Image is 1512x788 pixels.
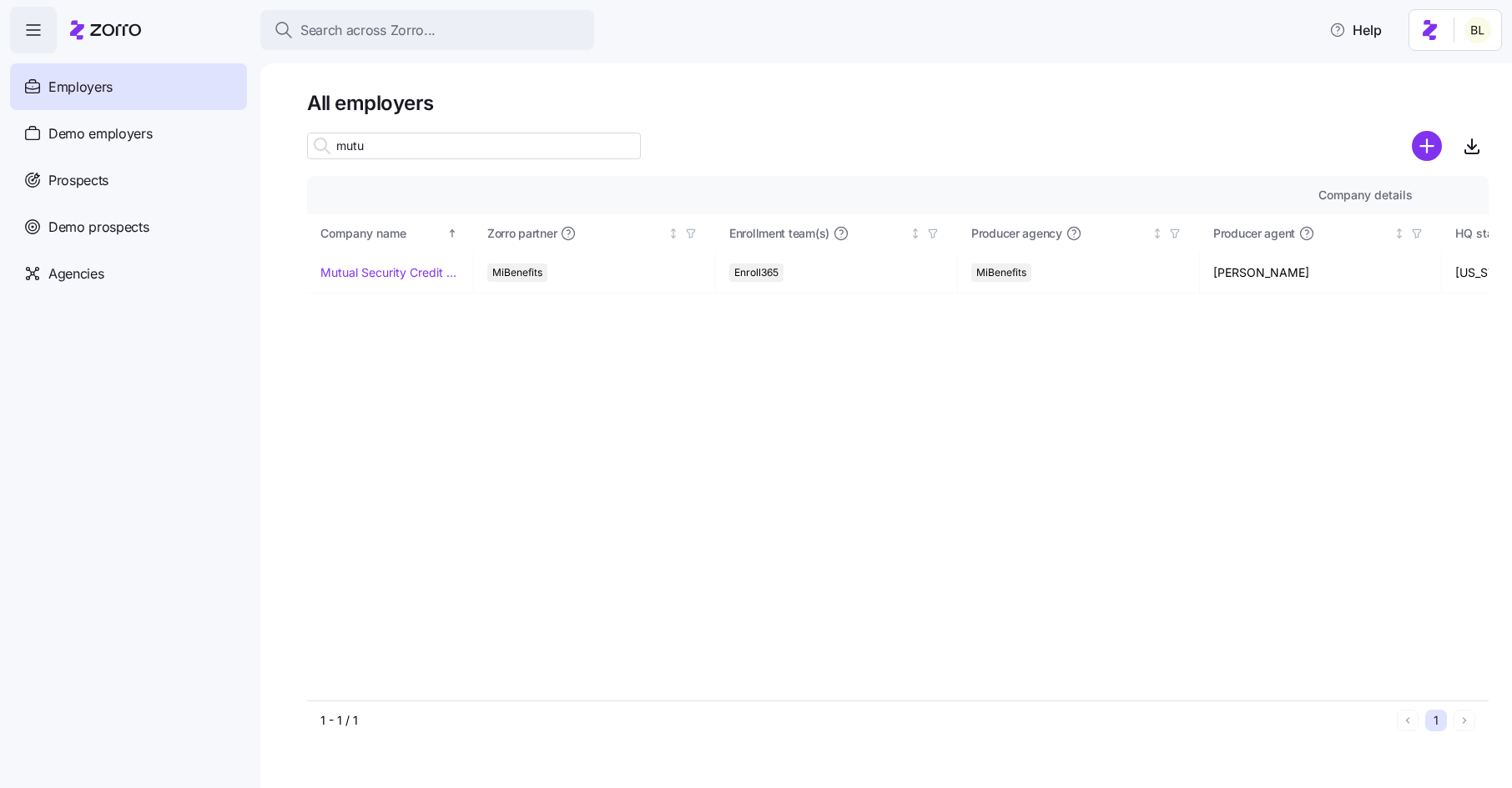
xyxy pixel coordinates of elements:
[1316,13,1395,47] button: Help
[300,20,436,41] span: Search across Zorro...
[48,77,113,98] span: Employers
[474,214,716,253] th: Zorro partnerNot sorted
[1454,710,1475,731] button: Next page
[320,224,444,243] div: Company name
[320,712,1390,729] div: 1 - 1 / 1
[734,264,779,282] span: Enroll365
[1213,225,1295,242] span: Producer agent
[668,228,679,239] div: Not sorted
[260,10,594,50] button: Search across Zorro...
[958,214,1200,253] th: Producer agencyNot sorted
[492,264,542,282] span: MiBenefits
[487,225,557,242] span: Zorro partner
[729,225,829,242] span: Enrollment team(s)
[1397,710,1419,731] button: Previous page
[976,264,1026,282] span: MiBenefits
[1425,710,1447,731] button: 1
[10,250,247,297] a: Agencies
[971,225,1062,242] span: Producer agency
[1412,131,1442,161] svg: add icon
[320,264,460,281] a: Mutual Security Credit Union
[307,214,474,253] th: Company nameSorted ascending
[10,203,247,250] a: Demo prospects
[10,63,247,110] a: Employers
[48,264,103,284] span: Agencies
[1152,228,1163,239] div: Not sorted
[716,214,958,253] th: Enrollment team(s)Not sorted
[1464,17,1491,43] img: 2fabda6663eee7a9d0b710c60bc473af
[307,133,641,159] input: Search employer
[1329,20,1382,40] span: Help
[910,228,921,239] div: Not sorted
[1394,228,1405,239] div: Not sorted
[48,170,108,191] span: Prospects
[1200,214,1442,253] th: Producer agentNot sorted
[48,123,153,144] span: Demo employers
[48,217,149,238] span: Demo prospects
[1200,253,1442,294] td: [PERSON_NAME]
[10,157,247,203] a: Prospects
[446,228,458,239] div: Sorted ascending
[10,110,247,157] a: Demo employers
[307,90,1489,116] h1: All employers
